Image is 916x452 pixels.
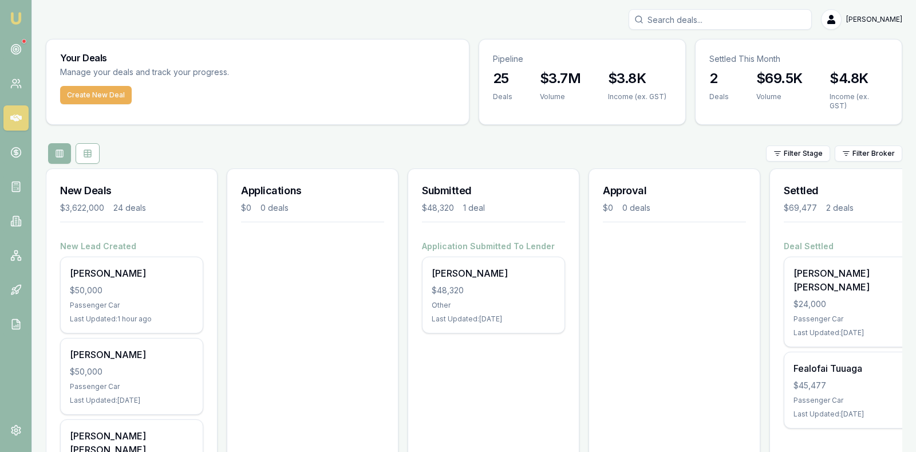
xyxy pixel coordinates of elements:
div: Last Updated: 1 hour ago [70,315,194,324]
div: Volume [756,92,802,101]
div: Last Updated: [DATE] [432,315,555,324]
div: Income (ex. GST) [608,92,666,101]
h3: Submitted [422,183,565,199]
div: [PERSON_NAME] [432,266,555,280]
button: Create New Deal [60,86,132,104]
div: [PERSON_NAME] [70,348,194,361]
div: Other [432,301,555,310]
h3: $3.8K [608,69,666,88]
span: Filter Broker [852,149,895,158]
div: $50,000 [70,366,194,378]
div: Income (ex. GST) [830,92,888,111]
div: 1 deal [463,202,485,214]
img: emu-icon-u.png [9,11,23,25]
span: Filter Stage [784,149,823,158]
div: Passenger Car [70,301,194,310]
h3: 2 [709,69,729,88]
div: $3,622,000 [60,202,104,214]
span: [PERSON_NAME] [846,15,902,24]
h3: Your Deals [60,53,455,62]
button: Filter Stage [766,146,830,162]
h4: New Lead Created [60,241,203,252]
div: 0 deals [260,202,289,214]
div: Deals [709,92,729,101]
div: $0 [241,202,251,214]
p: Pipeline [493,53,672,65]
div: $48,320 [422,202,454,214]
div: 0 deals [622,202,650,214]
h3: 25 [493,69,512,88]
h3: Approval [603,183,746,199]
div: [PERSON_NAME] [70,266,194,280]
div: Passenger Car [70,382,194,391]
div: $0 [603,202,613,214]
div: 2 deals [826,202,854,214]
div: $50,000 [70,285,194,296]
h4: Application Submitted To Lender [422,241,565,252]
input: Search deals [629,9,812,30]
div: $69,477 [784,202,817,214]
div: Last Updated: [DATE] [70,396,194,405]
div: Deals [493,92,512,101]
p: Manage your deals and track your progress. [60,66,353,79]
h3: Applications [241,183,384,199]
h3: New Deals [60,183,203,199]
h3: $69.5K [756,69,802,88]
div: $48,320 [432,285,555,296]
h3: $3.7M [540,69,581,88]
div: Volume [540,92,581,101]
div: 24 deals [113,202,146,214]
button: Filter Broker [835,146,902,162]
p: Settled This Month [709,53,888,65]
h3: $4.8K [830,69,888,88]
